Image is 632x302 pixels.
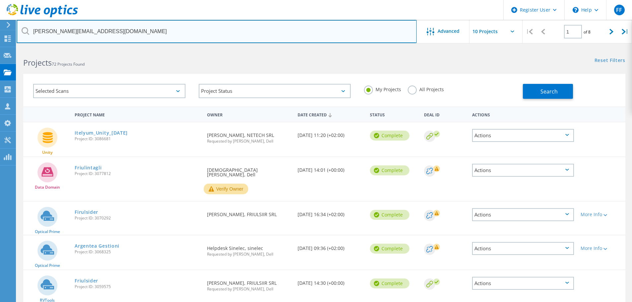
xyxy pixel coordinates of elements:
span: Project ID: 3086681 [75,137,200,141]
div: Date Created [294,108,367,121]
div: Actions [472,277,574,290]
div: | [618,20,632,43]
span: Optical Prime [35,264,60,268]
a: Friulintagli [75,165,102,170]
div: Project Status [199,84,351,98]
button: Verify Owner [204,184,248,194]
span: Project ID: 3068325 [75,250,200,254]
div: Actions [469,108,577,120]
div: Complete [370,165,409,175]
input: Search projects by name, owner, ID, company, etc [17,20,417,43]
span: Requested by [PERSON_NAME], Dell [207,252,291,256]
span: Project ID: 3070292 [75,216,200,220]
div: [DEMOGRAPHIC_DATA][PERSON_NAME], Dell [204,157,294,184]
a: Itelyum_Unity_[DATE] [75,131,128,135]
div: Actions [472,164,574,177]
div: [DATE] 11:20 (+02:00) [294,122,367,144]
span: Project ID: 3077812 [75,172,200,176]
div: Complete [370,131,409,141]
div: [DATE] 14:01 (+00:00) [294,157,367,179]
span: Project ID: 3059575 [75,285,200,289]
div: More Info [581,212,622,217]
a: Live Optics Dashboard [7,14,78,19]
span: of 8 [584,29,591,35]
button: Search [523,84,573,99]
div: Owner [204,108,294,120]
span: 72 Projects Found [52,61,85,67]
span: Unity [42,151,52,154]
div: More Info [581,246,622,251]
div: Complete [370,210,409,220]
a: Firulsider [75,210,98,214]
span: FF [616,7,622,13]
a: Friulsider [75,278,98,283]
span: Advanced [438,29,459,33]
div: Actions [472,208,574,221]
div: Complete [370,244,409,254]
span: Requested by [PERSON_NAME], Dell [207,287,291,291]
div: Actions [472,242,574,255]
b: Projects [23,57,52,68]
div: | [523,20,536,43]
div: Complete [370,278,409,288]
svg: \n [573,7,579,13]
a: Reset Filters [595,58,625,64]
span: Search [540,88,558,95]
div: [DATE] 09:36 (+02:00) [294,235,367,257]
span: Optical Prime [35,230,60,234]
label: My Projects [364,86,401,92]
div: Selected Scans [33,84,185,98]
div: Helpdesk Sinelec, sinelec [204,235,294,263]
div: [DATE] 14:30 (+00:00) [294,270,367,292]
div: Deal Id [421,108,469,120]
div: [PERSON_NAME], FRIULSIIR SRL [204,202,294,223]
label: All Projects [408,86,444,92]
div: Project Name [71,108,204,120]
span: Data Domain [35,185,60,189]
span: Requested by [PERSON_NAME], Dell [207,139,291,143]
a: Argentea Gestioni [75,244,119,248]
div: [DATE] 16:34 (+02:00) [294,202,367,223]
div: [PERSON_NAME], FRIULSIIR SRL [204,270,294,298]
div: Actions [472,129,574,142]
div: Status [367,108,421,120]
div: [PERSON_NAME], NETECH SRL [204,122,294,150]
